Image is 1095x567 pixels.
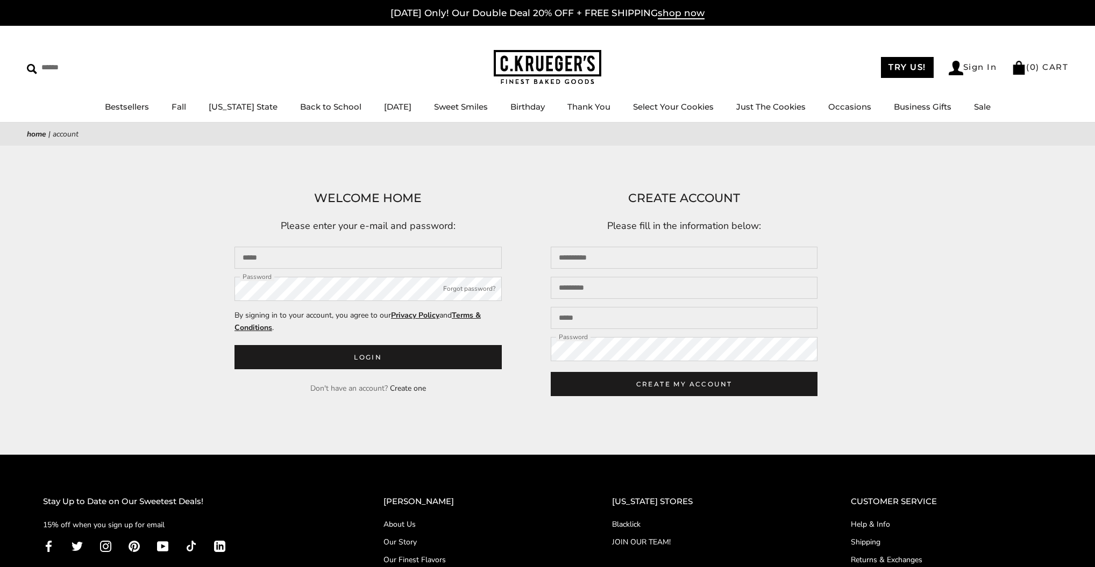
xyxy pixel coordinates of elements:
h2: [PERSON_NAME] [383,495,569,508]
a: Blacklick [612,519,808,530]
a: LinkedIn [214,540,225,552]
a: Pinterest [129,540,140,552]
input: Password [234,277,502,301]
button: CREATE MY ACCOUNT [551,372,818,396]
h2: Stay Up to Date on Our Sweetest Deals! [43,495,340,508]
a: Sweet Smiles [434,102,488,112]
a: Thank You [567,102,610,112]
a: JOIN OUR TEAM! [612,536,808,548]
nav: breadcrumbs [27,128,1068,140]
img: Account [949,61,963,75]
a: [DATE] Only! Our Double Deal 20% OFF + FREE SHIPPINGshop now [390,8,705,19]
a: Create one [390,383,426,393]
a: Select Your Cookies [633,102,714,112]
a: TikTok [186,540,197,552]
a: Facebook [43,540,54,552]
input: Last name [551,277,818,299]
a: Sale [974,102,991,112]
h1: CREATE ACCOUNT [551,189,818,208]
img: C.KRUEGER'S [494,50,601,85]
img: Bag [1012,61,1026,75]
a: Fall [172,102,186,112]
span: | [48,129,51,139]
a: Instagram [100,540,111,552]
a: Back to School [300,102,361,112]
h2: [US_STATE] STORES [612,495,808,508]
input: Password [551,337,818,361]
a: Home [27,129,46,139]
a: Returns & Exchanges [851,554,1052,565]
a: Privacy Policy [391,310,439,320]
span: shop now [658,8,705,19]
a: Our Story [383,536,569,548]
input: Search [27,59,155,76]
h2: CUSTOMER SERVICE [851,495,1052,508]
a: Just The Cookies [736,102,806,112]
a: Twitter [72,540,83,552]
a: (0) CART [1012,62,1068,72]
img: Search [27,64,37,74]
span: 0 [1030,62,1036,72]
input: Email [551,307,818,329]
h1: WELCOME HOME [234,189,502,208]
button: Forgot password? [443,284,495,295]
a: Help & Info [851,519,1052,530]
a: Business Gifts [894,102,951,112]
input: Email [234,247,502,269]
a: TRY US! [881,57,934,78]
a: About Us [383,519,569,530]
span: Account [53,129,79,139]
p: Please enter your e-mail and password: [234,218,502,234]
button: Login [234,345,502,369]
a: YouTube [157,540,168,552]
a: Occasions [828,102,871,112]
a: Sign In [949,61,997,75]
p: By signing in to your account, you agree to our and . [234,309,502,334]
a: [DATE] [384,102,411,112]
a: Birthday [510,102,545,112]
p: 15% off when you sign up for email [43,519,340,531]
p: Please fill in the information below: [551,218,818,234]
a: [US_STATE] State [209,102,278,112]
span: Don't have an account? [310,383,388,393]
input: First name [551,247,818,269]
a: Bestsellers [105,102,149,112]
a: Shipping [851,536,1052,548]
a: Our Finest Flavors [383,554,569,565]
